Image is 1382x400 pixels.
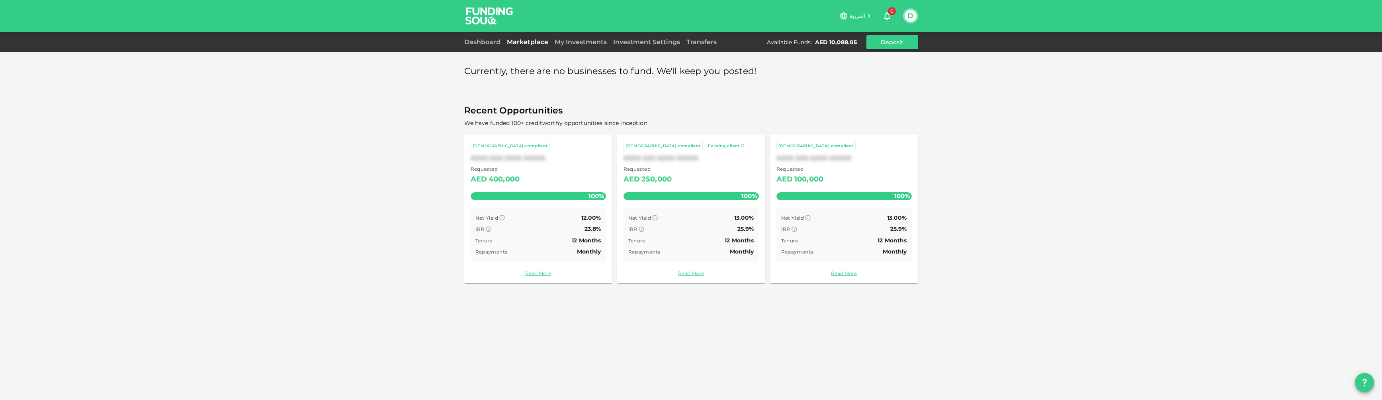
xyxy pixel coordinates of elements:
span: 12 Months [572,237,601,244]
a: [DEMOGRAPHIC_DATA]-compliant Existing clientXXXX XXX XXXX XXXXX Requested AED250,000100% Net Yiel... [617,135,765,283]
span: Requested [471,165,520,173]
span: Recent Opportunities [464,103,918,119]
span: IRR [628,226,637,232]
a: My Investments [551,38,610,46]
div: Available Funds : [767,38,812,46]
div: 400,000 [489,173,520,186]
a: [DEMOGRAPHIC_DATA]-compliantXXXX XXX XXXX XXXXX Requested AED100,000100% Net Yield 13.00% IRR 25.... [770,135,918,283]
span: 100% [586,190,606,202]
span: Net Yield [628,215,651,221]
a: Investment Settings [610,38,683,46]
div: XXXX XXX XXXX XXXXX [471,154,606,162]
span: Tenure [628,238,645,244]
a: Marketplace [504,38,551,46]
span: Repayments [781,249,813,255]
span: 23.8% [584,225,601,232]
span: 100% [892,190,912,202]
div: 100,000 [794,173,823,186]
a: Read More [471,269,606,277]
span: We have funded 100+ creditworthy opportunities since inception [464,119,647,127]
div: XXXX XXX XXXX XXXXX [776,154,912,162]
span: Net Yield [781,215,804,221]
span: 100% [739,190,759,202]
span: Monthly [577,248,601,255]
button: D [905,10,917,22]
span: 13.00% [734,214,754,221]
a: Transfers [683,38,720,46]
div: AED [776,173,793,186]
span: IRR [781,226,790,232]
div: AED 10,088.05 [815,38,857,46]
button: question [1355,373,1374,392]
a: Dashboard [464,38,504,46]
div: XXXX XXX XXXX XXXXX [624,154,759,162]
button: 0 [879,8,895,24]
span: Existing client [708,143,740,148]
span: Requested [776,165,824,173]
div: AED [624,173,640,186]
div: 250,000 [641,173,672,186]
span: 0 [888,7,896,15]
a: Read More [776,269,912,277]
span: Currently, there are no businesses to fund. We'll keep you posted! [464,64,757,79]
span: IRR [475,226,485,232]
div: [DEMOGRAPHIC_DATA]-compliant [778,143,854,150]
span: Net Yield [475,215,498,221]
span: 25.9% [737,225,754,232]
div: [DEMOGRAPHIC_DATA]-compliant [473,143,548,150]
span: 12.00% [581,214,601,221]
a: Read More [624,269,759,277]
div: AED [471,173,487,186]
span: Requested [624,165,672,173]
div: [DEMOGRAPHIC_DATA]-compliant [626,143,701,150]
span: 13.00% [887,214,907,221]
span: 12 Months [725,237,754,244]
span: Monthly [730,248,754,255]
span: Repayments [628,249,661,255]
span: 12 Months [878,237,907,244]
button: Deposit [866,35,918,49]
span: Repayments [475,249,508,255]
span: Tenure [475,238,493,244]
span: Tenure [781,238,798,244]
span: 25.9% [890,225,907,232]
span: Monthly [883,248,907,255]
a: [DEMOGRAPHIC_DATA]-compliantXXXX XXX XXXX XXXXX Requested AED400,000100% Net Yield 12.00% IRR 23.... [464,135,612,283]
span: العربية [850,12,866,20]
